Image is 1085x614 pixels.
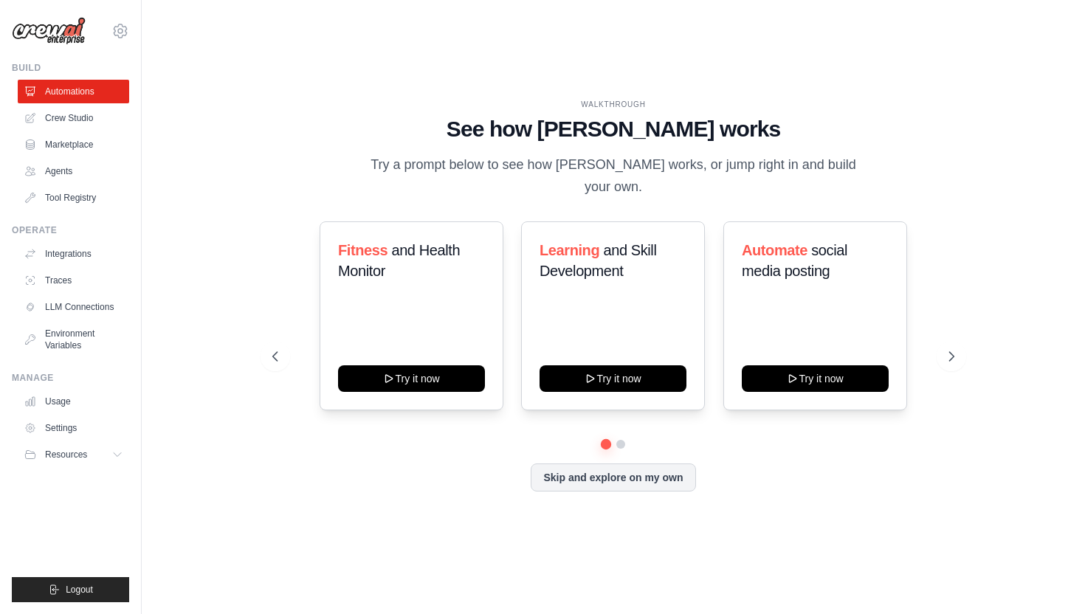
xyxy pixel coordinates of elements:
h1: See how [PERSON_NAME] works [272,116,954,142]
span: Automate [742,242,807,258]
button: Try it now [540,365,686,392]
button: Logout [12,577,129,602]
button: Try it now [338,365,485,392]
div: Manage [12,372,129,384]
a: LLM Connections [18,295,129,319]
a: Tool Registry [18,186,129,210]
img: Logo [12,17,86,45]
a: Integrations [18,242,129,266]
a: Marketplace [18,133,129,156]
div: Build [12,62,129,74]
span: Fitness [338,242,387,258]
a: Crew Studio [18,106,129,130]
span: and Skill Development [540,242,656,279]
span: Learning [540,242,599,258]
a: Environment Variables [18,322,129,357]
span: and Health Monitor [338,242,460,279]
p: Try a prompt below to see how [PERSON_NAME] works, or jump right in and build your own. [365,154,861,198]
div: Operate [12,224,129,236]
span: Logout [66,584,93,596]
button: Resources [18,443,129,466]
button: Skip and explore on my own [531,463,695,491]
span: social media posting [742,242,847,279]
a: Automations [18,80,129,103]
div: WALKTHROUGH [272,99,954,110]
a: Agents [18,159,129,183]
a: Traces [18,269,129,292]
a: Settings [18,416,129,440]
button: Try it now [742,365,889,392]
a: Usage [18,390,129,413]
span: Resources [45,449,87,460]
